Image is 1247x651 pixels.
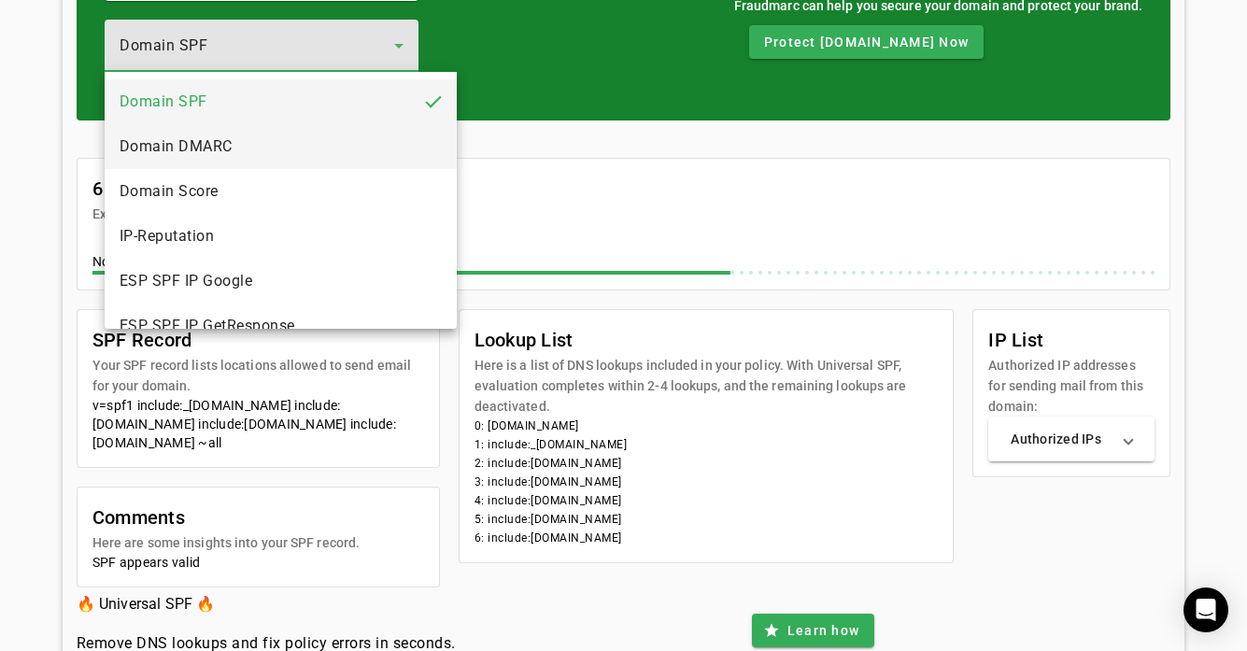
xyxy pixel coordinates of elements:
[120,91,207,113] span: Domain SPF
[1183,587,1228,632] div: Open Intercom Messenger
[120,315,295,337] span: ESP SPF IP GetResponse
[120,270,253,292] span: ESP SPF IP Google
[120,135,233,158] span: Domain DMARC
[120,225,215,248] span: IP-Reputation
[120,180,219,203] span: Domain Score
